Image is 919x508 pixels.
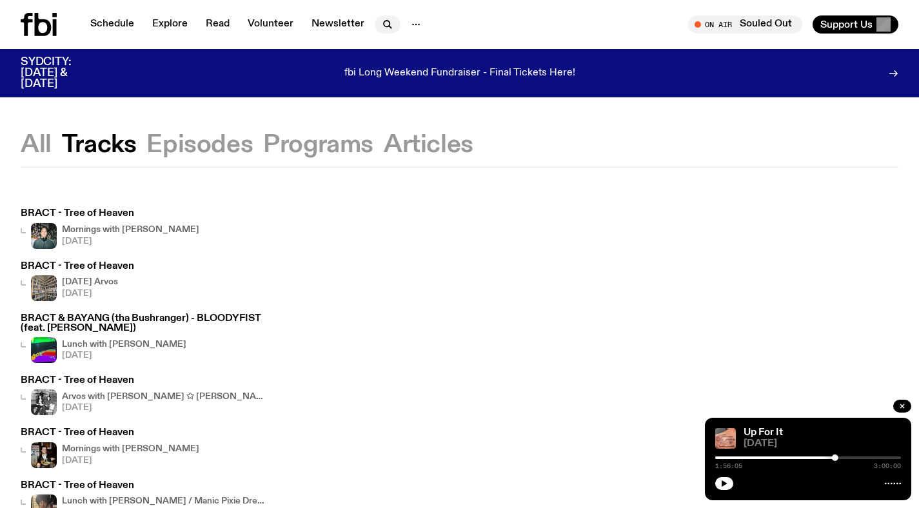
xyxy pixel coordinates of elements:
[21,209,199,248] a: BRACT - Tree of HeavenRadio presenter Ben Hansen sits in front of a wall of photos and an fbi rad...
[21,262,134,301] a: BRACT - Tree of HeavenA corner shot of the fbi music library[DATE] Arvos[DATE]
[31,442,57,468] img: Sam blankly stares at the camera, brightly lit by a camera flash wearing a hat collared shirt and...
[62,393,268,401] h4: Arvos with [PERSON_NAME] ✩ [PERSON_NAME] TRACK PREMIERE ✩
[21,376,268,415] a: BRACT - Tree of HeavenArvos with [PERSON_NAME] ✩ [PERSON_NAME] TRACK PREMIERE ✩[DATE]
[21,314,268,363] a: BRACT & BAYANG (tha Bushranger) - BLOODYFIST (feat. [PERSON_NAME])Lunch with [PERSON_NAME][DATE]
[688,15,802,34] button: On AirSouled Out
[21,133,52,157] button: All
[62,289,118,298] span: [DATE]
[21,428,199,467] a: BRACT - Tree of HeavenSam blankly stares at the camera, brightly lit by a camera flash wearing a ...
[146,133,253,157] button: Episodes
[344,68,575,79] p: fbi Long Weekend Fundraiser - Final Tickets Here!
[62,278,118,286] h4: [DATE] Arvos
[21,376,268,386] h3: BRACT - Tree of Heaven
[62,456,199,465] span: [DATE]
[240,15,301,34] a: Volunteer
[21,314,268,333] h3: BRACT & BAYANG (tha Bushranger) - BLOODYFIST (feat. [PERSON_NAME])
[715,463,742,469] span: 1:56:05
[813,15,898,34] button: Support Us
[384,133,473,157] button: Articles
[21,262,134,271] h3: BRACT - Tree of Heaven
[744,439,901,449] span: [DATE]
[62,226,199,234] h4: Mornings with [PERSON_NAME]
[62,340,186,349] h4: Lunch with [PERSON_NAME]
[744,427,783,438] a: Up For It
[62,351,186,360] span: [DATE]
[21,209,199,219] h3: BRACT - Tree of Heaven
[62,237,199,246] span: [DATE]
[198,15,237,34] a: Read
[83,15,142,34] a: Schedule
[820,19,873,30] span: Support Us
[263,133,373,157] button: Programs
[21,57,103,90] h3: SYDCITY: [DATE] & [DATE]
[31,223,57,249] img: Radio presenter Ben Hansen sits in front of a wall of photos and an fbi radio sign. Film photo. B...
[304,15,372,34] a: Newsletter
[144,15,195,34] a: Explore
[31,275,57,301] img: A corner shot of the fbi music library
[62,445,199,453] h4: Mornings with [PERSON_NAME]
[62,133,137,157] button: Tracks
[21,428,199,438] h3: BRACT - Tree of Heaven
[874,463,901,469] span: 3:00:00
[62,404,268,412] span: [DATE]
[62,497,268,505] h4: Lunch with [PERSON_NAME] / Manic Pixie Dreams
[21,481,268,491] h3: BRACT - Tree of Heaven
